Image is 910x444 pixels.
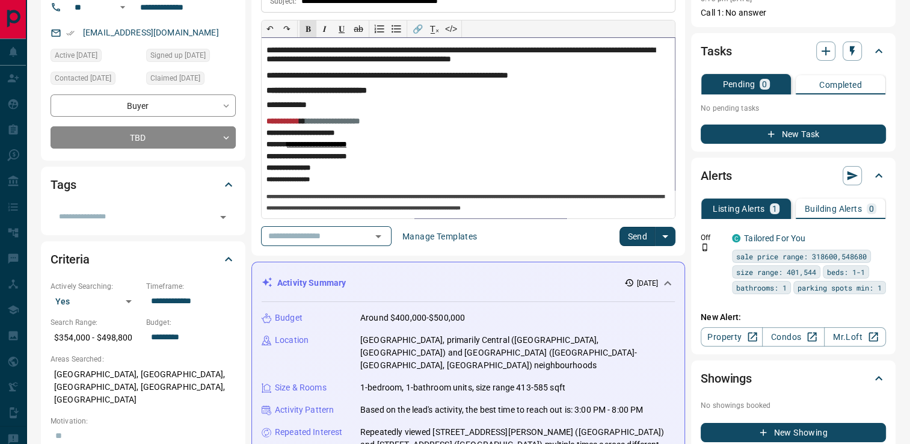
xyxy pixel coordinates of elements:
[701,37,886,66] div: Tasks
[722,80,755,88] p: Pending
[51,72,140,88] div: Fri Oct 10 2025
[275,426,342,439] p: Repeated Interest
[146,49,236,66] div: Wed Oct 08 2025
[701,161,886,190] div: Alerts
[275,381,327,394] p: Size & Rooms
[215,209,232,226] button: Open
[51,354,236,365] p: Areas Searched:
[736,266,816,278] span: size range: 401,544
[409,20,426,37] button: 🔗
[150,49,206,61] span: Signed up [DATE]
[360,312,465,324] p: Around $400,000-$500,000
[619,227,655,246] button: Send
[827,266,865,278] span: beds: 1-1
[51,175,76,194] h2: Tags
[701,42,731,61] h2: Tasks
[300,20,316,37] button: 𝐁
[869,205,874,213] p: 0
[146,72,236,88] div: Fri Oct 10 2025
[824,327,886,347] a: Mr.Loft
[51,94,236,117] div: Buyer
[51,292,140,311] div: Yes
[762,327,824,347] a: Condos
[51,250,90,269] h2: Criteria
[701,125,886,144] button: New Task
[701,232,725,243] p: Off
[736,282,787,294] span: bathrooms: 1
[805,205,862,213] p: Building Alerts
[51,281,140,292] p: Actively Searching:
[262,272,675,294] div: Activity Summary[DATE]
[51,416,236,427] p: Motivation:
[701,400,886,411] p: No showings booked
[701,423,886,442] button: New Showing
[277,277,346,289] p: Activity Summary
[360,334,675,372] p: [GEOGRAPHIC_DATA], primarily Central ([GEOGRAPHIC_DATA], [GEOGRAPHIC_DATA]) and [GEOGRAPHIC_DATA]...
[772,205,777,213] p: 1
[701,311,886,324] p: New Alert:
[146,281,236,292] p: Timeframe:
[701,166,732,185] h2: Alerts
[619,227,675,246] div: split button
[354,24,363,34] s: ab
[51,365,236,410] p: [GEOGRAPHIC_DATA], [GEOGRAPHIC_DATA], [GEOGRAPHIC_DATA], [GEOGRAPHIC_DATA], [GEOGRAPHIC_DATA]
[333,20,350,37] button: 𝐔
[51,245,236,274] div: Criteria
[55,49,97,61] span: Active [DATE]
[55,72,111,84] span: Contacted [DATE]
[370,228,387,245] button: Open
[51,126,236,149] div: TBD
[275,312,303,324] p: Budget
[83,28,219,37] a: [EMAIL_ADDRESS][DOMAIN_NAME]
[350,20,367,37] button: ab
[51,328,140,348] p: $354,000 - $498,800
[701,243,709,251] svg: Push Notification Only
[395,227,484,246] button: Manage Templates
[360,404,643,416] p: Based on the lead's activity, the best time to reach out is: 3:00 PM - 8:00 PM
[275,334,309,347] p: Location
[713,205,765,213] p: Listing Alerts
[66,29,75,37] svg: Email Verified
[426,20,443,37] button: T̲ₓ
[316,20,333,37] button: 𝑰
[762,80,767,88] p: 0
[744,233,805,243] a: Tailored For You
[51,49,140,66] div: Sat Oct 11 2025
[371,20,388,37] button: Numbered list
[339,24,345,34] span: 𝐔
[443,20,460,37] button: </>
[736,250,867,262] span: sale price range: 318600,548680
[701,369,752,388] h2: Showings
[262,20,278,37] button: ↶
[819,81,862,89] p: Completed
[150,72,200,84] span: Claimed [DATE]
[732,234,740,242] div: condos.ca
[360,381,565,394] p: 1-bedroom, 1-bathroom units, size range 413-585 sqft
[275,404,334,416] p: Activity Pattern
[388,20,405,37] button: Bullet list
[51,317,140,328] p: Search Range:
[701,7,886,19] p: Call 1: No answer
[51,170,236,199] div: Tags
[146,317,236,328] p: Budget:
[636,278,658,289] p: [DATE]
[798,282,882,294] span: parking spots min: 1
[701,327,763,347] a: Property
[701,364,886,393] div: Showings
[278,20,295,37] button: ↷
[701,99,886,117] p: No pending tasks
